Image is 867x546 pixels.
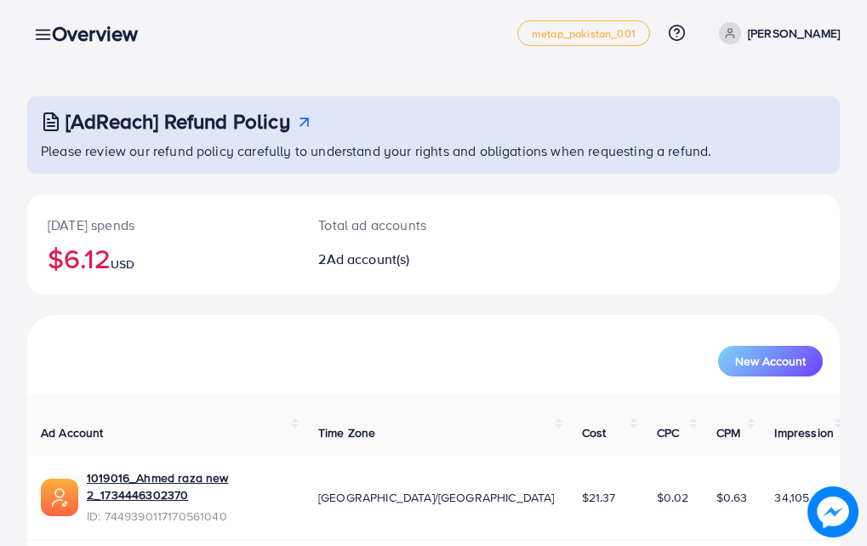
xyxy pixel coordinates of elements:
span: metap_pakistan_001 [532,28,636,39]
a: 1019016_Ahmed raza new 2_1734446302370 [87,469,291,504]
span: CPM [716,424,740,441]
span: Impression [774,424,834,441]
span: $0.63 [716,489,748,506]
img: ic-ads-acc.e4c84228.svg [41,479,78,516]
span: ID: 7449390117170561040 [87,508,291,525]
span: USD [111,256,134,273]
span: New Account [735,355,806,367]
span: Cost [582,424,607,441]
p: [DATE] spends [48,215,277,235]
a: [PERSON_NAME] [712,22,840,44]
span: [GEOGRAPHIC_DATA]/[GEOGRAPHIC_DATA] [318,489,555,506]
span: Ad Account [41,424,104,441]
span: Time Zone [318,424,375,441]
p: [PERSON_NAME] [748,23,840,43]
button: New Account [718,346,823,376]
span: Ad account(s) [327,250,410,268]
span: $21.37 [582,489,616,506]
img: image [807,486,858,537]
span: CPC [657,424,679,441]
h3: Overview [52,21,151,46]
h3: [AdReach] Refund Policy [66,109,290,134]
h2: 2 [318,251,481,267]
a: metap_pakistan_001 [517,20,650,46]
span: 34,105 [774,489,809,506]
p: Total ad accounts [318,215,481,235]
p: Please review our refund policy carefully to understand your rights and obligations when requesti... [41,141,830,161]
h2: $6.12 [48,242,277,274]
span: $0.02 [657,489,689,506]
